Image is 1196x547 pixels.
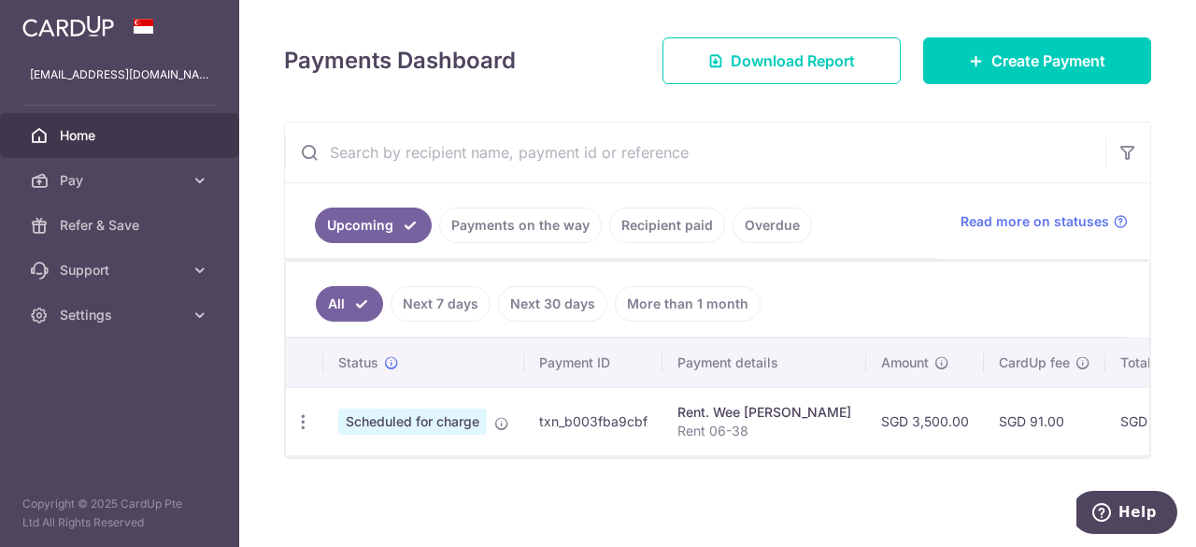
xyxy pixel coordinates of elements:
[733,208,812,243] a: Overdue
[677,422,851,440] p: Rent 06-38
[439,208,602,243] a: Payments on the way
[677,403,851,422] div: Rent. Wee [PERSON_NAME]
[284,44,516,78] h4: Payments Dashboard
[923,37,1151,84] a: Create Payment
[338,353,378,372] span: Status
[285,122,1105,182] input: Search by recipient name, payment id or reference
[662,338,866,387] th: Payment details
[615,286,761,322] a: More than 1 month
[866,387,984,455] td: SGD 3,500.00
[609,208,725,243] a: Recipient paid
[315,208,432,243] a: Upcoming
[30,65,209,84] p: [EMAIL_ADDRESS][DOMAIN_NAME]
[524,387,662,455] td: txn_b003fba9cbf
[60,126,183,145] span: Home
[498,286,607,322] a: Next 30 days
[524,338,662,387] th: Payment ID
[991,50,1105,72] span: Create Payment
[316,286,383,322] a: All
[984,387,1105,455] td: SGD 91.00
[1120,353,1182,372] span: Total amt.
[391,286,491,322] a: Next 7 days
[22,15,114,37] img: CardUp
[338,409,487,435] span: Scheduled for charge
[999,353,1070,372] span: CardUp fee
[961,212,1109,231] span: Read more on statuses
[60,171,183,190] span: Pay
[662,37,901,84] a: Download Report
[60,306,183,324] span: Settings
[1076,491,1177,538] iframe: Opens a widget where you can find more information
[731,50,855,72] span: Download Report
[961,212,1128,231] a: Read more on statuses
[881,353,929,372] span: Amount
[60,261,183,280] span: Support
[60,216,183,235] span: Refer & Save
